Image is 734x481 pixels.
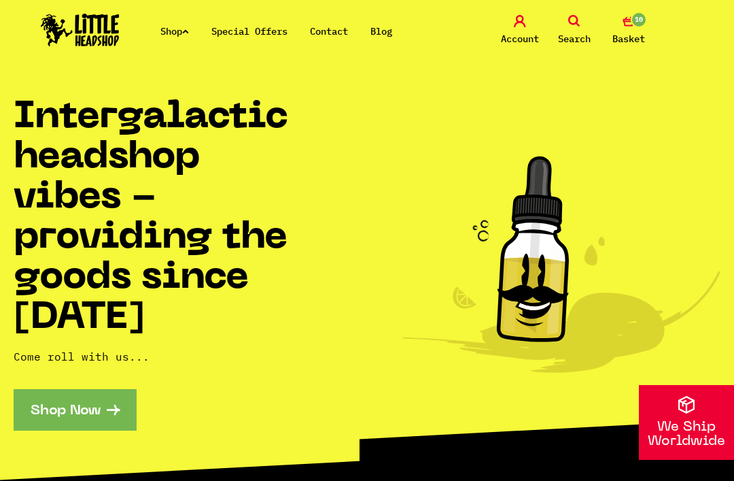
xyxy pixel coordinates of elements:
[612,31,645,47] span: Basket
[605,15,652,47] a: 10 Basket
[370,25,392,37] a: Blog
[501,31,539,47] span: Account
[558,31,591,47] span: Search
[310,25,348,37] a: Contact
[211,25,287,37] a: Special Offers
[631,12,647,28] span: 10
[14,98,296,339] h1: Intergalactic headshop vibes - providing the goods since [DATE]
[550,15,598,47] a: Search
[14,389,137,431] a: Shop Now
[41,14,120,46] img: Little Head Shop Logo
[14,348,296,365] p: Come roll with us...
[160,25,189,37] a: Shop
[639,420,734,449] p: We Ship Worldwide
